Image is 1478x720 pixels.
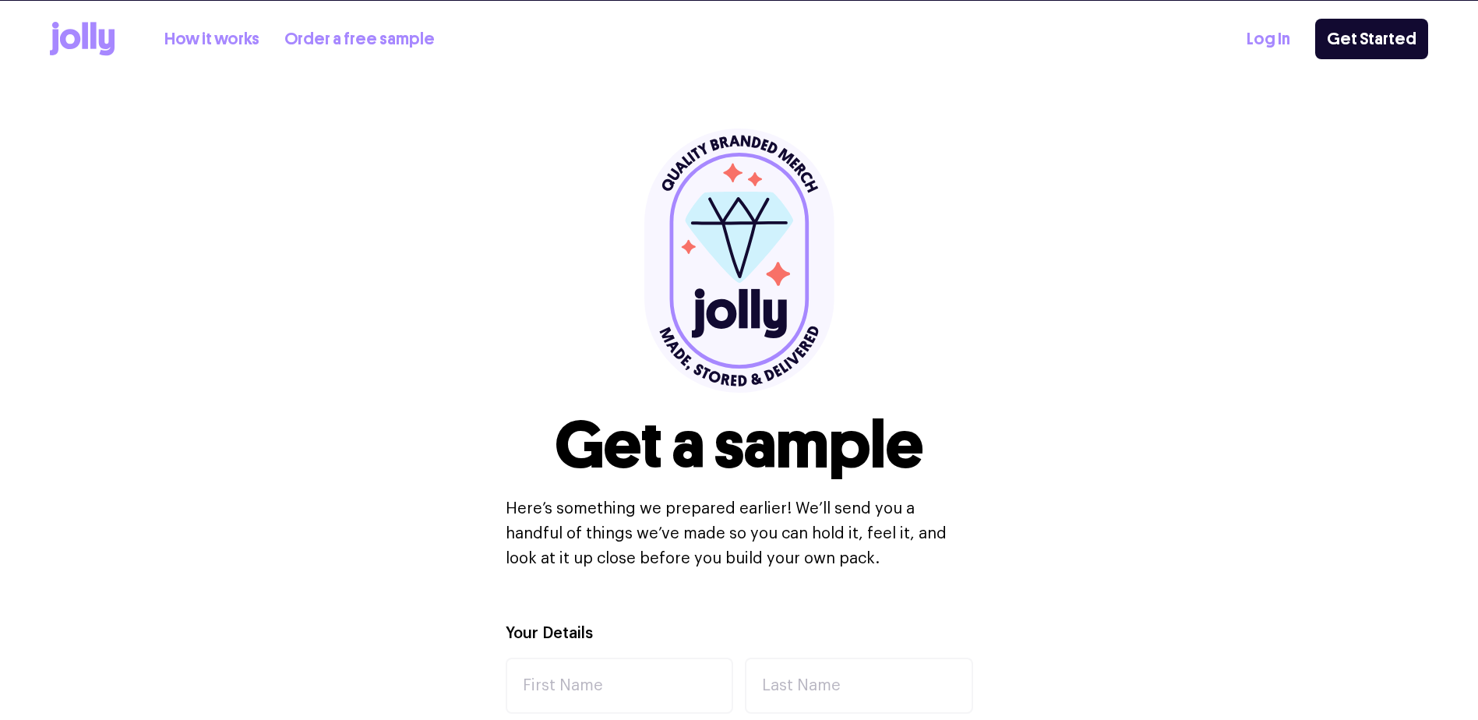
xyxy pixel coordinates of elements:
a: Get Started [1315,19,1428,59]
a: Order a free sample [284,26,435,52]
a: How it works [164,26,259,52]
label: Your Details [506,623,593,645]
p: Here’s something we prepared earlier! We’ll send you a handful of things we’ve made so you can ho... [506,496,973,571]
a: Log In [1247,26,1290,52]
h1: Get a sample [555,412,923,478]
